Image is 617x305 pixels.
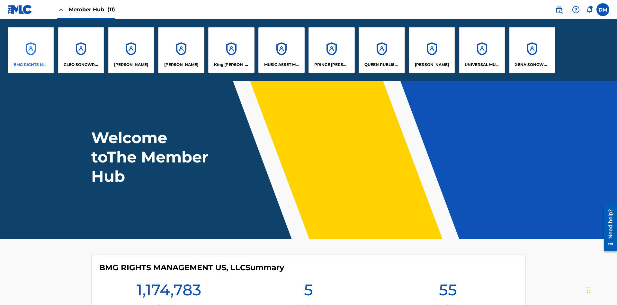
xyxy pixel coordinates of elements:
a: AccountsCLEO SONGWRITER [58,27,104,73]
a: Accounts[PERSON_NAME] [158,27,204,73]
p: XENA SONGWRITER [515,62,550,68]
img: MLC Logo [8,5,32,14]
h1: 1,174,783 [137,280,201,303]
a: AccountsBMG RIGHTS MANAGEMENT US, LLC [8,27,54,73]
a: Accounts[PERSON_NAME] [108,27,154,73]
a: AccountsKing [PERSON_NAME] [208,27,255,73]
p: BMG RIGHTS MANAGEMENT US, LLC [13,62,49,68]
div: Notifications [586,6,593,13]
img: Close [57,6,65,14]
span: (11) [107,6,115,13]
iframe: Chat Widget [585,274,617,305]
p: EYAMA MCSINGER [164,62,198,68]
p: RONALD MCTESTERSON [415,62,449,68]
p: King McTesterson [214,62,249,68]
p: UNIVERSAL MUSIC PUB GROUP [465,62,500,68]
a: AccountsPRINCE [PERSON_NAME] [308,27,355,73]
h1: Welcome to The Member Hub [91,128,211,186]
img: help [572,6,580,14]
a: Public Search [553,3,566,16]
p: ELVIS COSTELLO [114,62,148,68]
div: Drag [587,281,591,300]
p: CLEO SONGWRITER [64,62,99,68]
iframe: Resource Center [599,202,617,254]
a: AccountsXENA SONGWRITER [509,27,555,73]
a: Accounts[PERSON_NAME] [409,27,455,73]
h4: BMG RIGHTS MANAGEMENT US, LLC [99,263,284,273]
span: Member Hub [69,6,115,13]
a: AccountsUNIVERSAL MUSIC PUB GROUP [459,27,505,73]
p: MUSIC ASSET MANAGEMENT (MAM) [264,62,299,68]
a: AccountsQUEEN PUBLISHA [359,27,405,73]
p: QUEEN PUBLISHA [364,62,399,68]
img: search [555,6,563,14]
h1: 5 [304,280,313,303]
div: User Menu [596,3,609,16]
a: AccountsMUSIC ASSET MANAGEMENT (MAM) [258,27,305,73]
h1: 55 [439,280,457,303]
p: PRINCE MCTESTERSON [314,62,349,68]
div: Help [569,3,582,16]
